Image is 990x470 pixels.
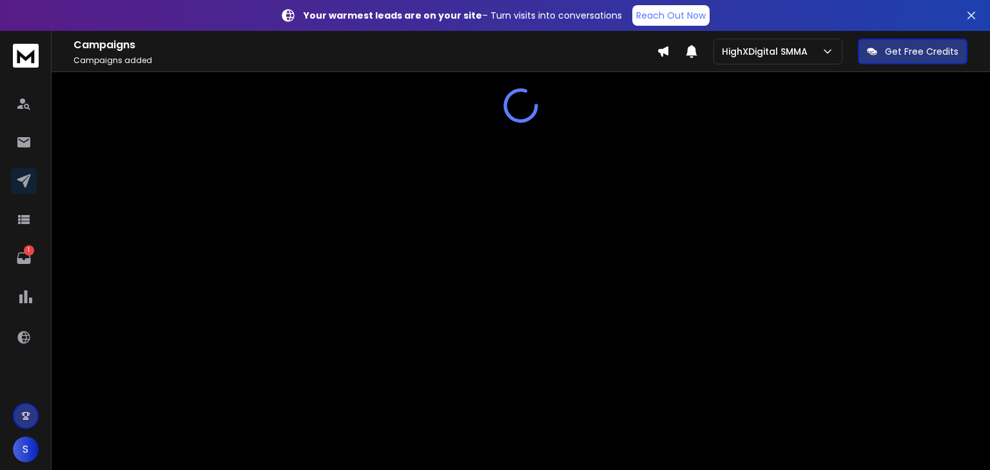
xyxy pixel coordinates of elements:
p: Reach Out Now [636,9,706,22]
p: HighXDigital SMMA [722,45,813,58]
h1: Campaigns [73,37,657,53]
button: Get Free Credits [858,39,967,64]
p: Get Free Credits [885,45,958,58]
button: S [13,437,39,462]
strong: Your warmest leads are on your site [304,9,482,22]
a: Reach Out Now [632,5,710,26]
img: logo [13,44,39,68]
a: 1 [11,245,37,271]
p: 1 [24,245,34,256]
p: – Turn visits into conversations [304,9,622,22]
p: Campaigns added [73,55,657,66]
